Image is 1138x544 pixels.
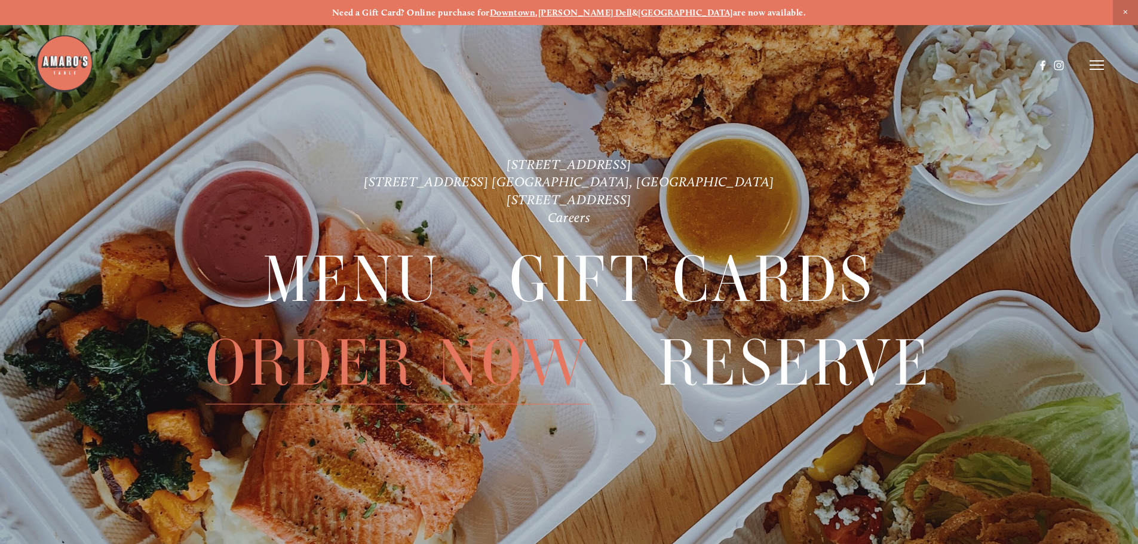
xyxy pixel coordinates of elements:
[510,239,875,321] a: Gift Cards
[638,7,733,18] a: [GEOGRAPHIC_DATA]
[632,7,638,18] strong: &
[490,7,536,18] a: Downtown
[538,7,632,18] a: [PERSON_NAME] Dell
[332,7,490,18] strong: Need a Gift Card? Online purchase for
[205,322,590,404] span: Order Now
[507,192,631,208] a: [STREET_ADDRESS]
[263,239,441,321] span: Menu
[658,322,933,404] a: Reserve
[535,7,538,18] strong: ,
[34,34,94,94] img: Amaro's Table
[510,239,875,321] span: Gift Cards
[548,210,591,226] a: Careers
[507,156,631,173] a: [STREET_ADDRESS]
[263,239,441,321] a: Menu
[733,7,806,18] strong: are now available.
[364,174,774,190] a: [STREET_ADDRESS] [GEOGRAPHIC_DATA], [GEOGRAPHIC_DATA]
[205,322,590,404] a: Order Now
[658,322,933,404] span: Reserve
